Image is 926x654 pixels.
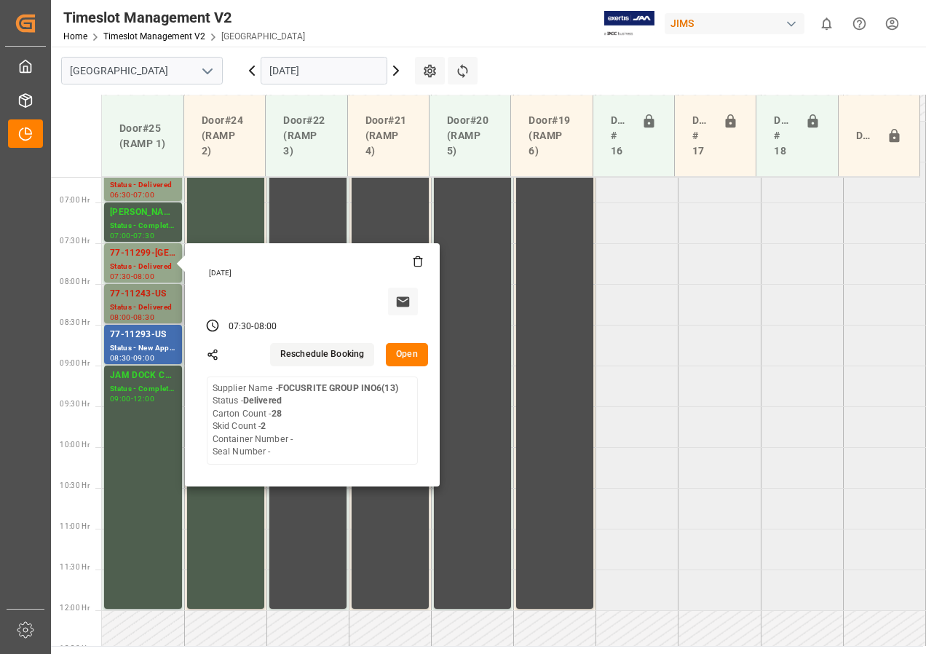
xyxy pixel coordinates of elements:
[131,273,133,280] div: -
[60,277,90,285] span: 08:00 Hr
[133,192,154,198] div: 07:00
[61,57,223,84] input: Type to search/select
[196,107,253,165] div: Door#24 (RAMP 2)
[196,60,218,82] button: open menu
[60,196,90,204] span: 07:00 Hr
[110,355,131,361] div: 08:30
[60,522,90,530] span: 11:00 Hr
[441,107,499,165] div: Door#20 (RAMP 5)
[272,409,282,419] b: 28
[110,369,176,383] div: JAM DOCK CONTROL
[60,604,90,612] span: 12:00 Hr
[131,355,133,361] div: -
[243,395,282,406] b: Delivered
[110,179,176,192] div: Status - Delivered
[110,342,176,355] div: Status - New Appointment
[60,400,90,408] span: 09:30 Hr
[605,107,636,165] div: Doors # 16
[261,421,266,431] b: 2
[131,314,133,320] div: -
[110,205,176,220] div: [PERSON_NAME]/ [PERSON_NAME]
[229,320,252,334] div: 07:30
[270,343,374,366] button: Reschedule Booking
[261,57,387,84] input: DD-MM-YYYY
[810,7,843,40] button: show 0 new notifications
[110,192,131,198] div: 06:30
[133,314,154,320] div: 08:30
[110,220,176,232] div: Status - Completed
[110,383,176,395] div: Status - Completed
[110,302,176,314] div: Status - Delivered
[110,232,131,239] div: 07:00
[204,268,424,278] div: [DATE]
[686,107,717,165] div: Doors # 17
[110,328,176,342] div: 77-11293-US
[110,395,131,402] div: 09:00
[213,382,398,459] div: Supplier Name - Status - Carton Count - Skid Count - Container Number - Seal Number -
[523,107,580,165] div: Door#19 (RAMP 6)
[133,273,154,280] div: 08:00
[386,343,428,366] button: Open
[133,395,154,402] div: 12:00
[254,320,277,334] div: 08:00
[665,9,810,37] button: JIMS
[110,273,131,280] div: 07:30
[133,355,154,361] div: 09:00
[114,115,172,157] div: Door#25 (RAMP 1)
[360,107,417,165] div: Door#21 (RAMP 4)
[131,232,133,239] div: -
[850,122,881,150] div: Door#23
[278,383,398,393] b: FOCUSRITE GROUP INO6(13)
[131,192,133,198] div: -
[63,31,87,42] a: Home
[60,563,90,571] span: 11:30 Hr
[251,320,253,334] div: -
[110,287,176,302] div: 77-11243-US
[665,13,804,34] div: JIMS
[60,359,90,367] span: 09:00 Hr
[277,107,335,165] div: Door#22 (RAMP 3)
[60,441,90,449] span: 10:00 Hr
[63,7,305,28] div: Timeslot Management V2
[60,481,90,489] span: 10:30 Hr
[60,645,90,653] span: 12:30 Hr
[60,237,90,245] span: 07:30 Hr
[110,314,131,320] div: 08:00
[133,232,154,239] div: 07:30
[110,246,176,261] div: 77-11299-[GEOGRAPHIC_DATA]
[843,7,876,40] button: Help Center
[60,318,90,326] span: 08:30 Hr
[103,31,205,42] a: Timeslot Management V2
[604,11,654,36] img: Exertis%20JAM%20-%20Email%20Logo.jpg_1722504956.jpg
[768,107,799,165] div: Doors # 18
[131,395,133,402] div: -
[110,261,176,273] div: Status - Delivered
